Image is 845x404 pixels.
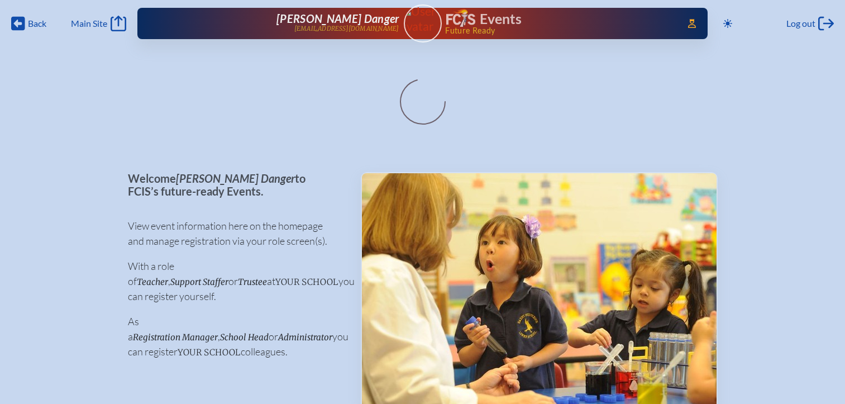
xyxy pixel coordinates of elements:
p: As a , or you can register colleagues. [128,314,343,359]
span: Support Staffer [170,277,228,287]
span: Teacher [137,277,168,287]
span: your school [178,347,241,358]
span: Administrator [278,332,332,343]
a: Main Site [71,16,126,31]
span: [PERSON_NAME] Danger [276,12,399,25]
p: With a role of , or at you can register yourself. [128,259,343,304]
span: School Head [220,332,269,343]
img: User Avatar [399,4,446,34]
span: your school [275,277,338,287]
a: User Avatar [404,4,442,42]
span: Trustee [238,277,267,287]
span: Log out [786,18,815,29]
span: [PERSON_NAME] Danger [176,172,295,185]
span: Future Ready [445,27,672,35]
span: Main Site [71,18,107,29]
p: Welcome to FCIS’s future-ready Events. [128,172,343,197]
div: FCIS Events — Future ready [446,9,672,35]
p: View event information here on the homepage and manage registration via your role screen(s). [128,218,343,249]
span: Back [28,18,46,29]
p: [EMAIL_ADDRESS][DOMAIN_NAME] [294,25,399,32]
a: [PERSON_NAME] Danger[EMAIL_ADDRESS][DOMAIN_NAME] [173,12,399,35]
span: Registration Manager [133,332,218,343]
